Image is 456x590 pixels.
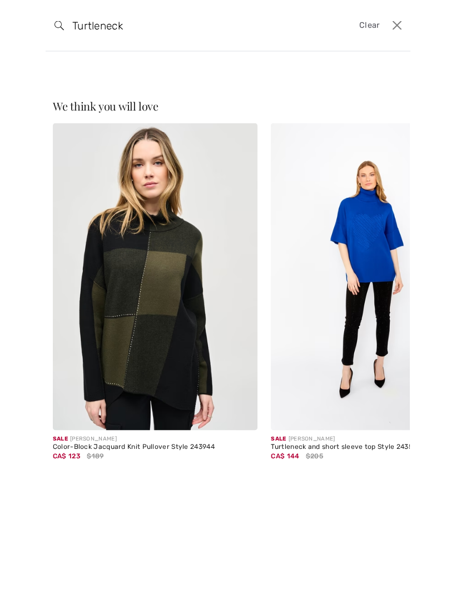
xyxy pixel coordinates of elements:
span: $205 [306,451,323,461]
span: We think you will love [53,98,158,113]
span: $189 [87,451,103,461]
img: Color-Block Jacquard Knit Pullover Style 243944. Taupe melange/black [53,123,258,431]
div: [PERSON_NAME] [53,435,258,443]
input: TYPE TO SEARCH [64,9,314,42]
span: CA$ 144 [271,448,299,460]
span: Clear [359,19,380,32]
div: Color-Block Jacquard Knit Pullover Style 243944 [53,443,258,451]
span: Help [26,8,48,18]
span: Sale [53,432,68,442]
span: Sale [271,432,286,442]
button: Close [389,17,406,34]
span: CA$ 123 [53,448,81,460]
img: search the website [54,21,64,31]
